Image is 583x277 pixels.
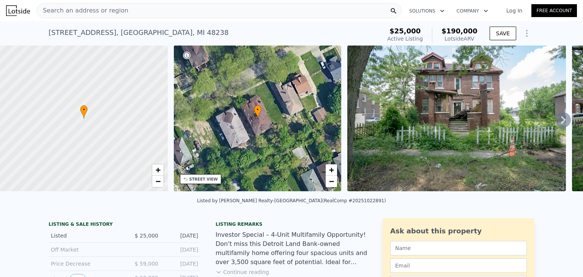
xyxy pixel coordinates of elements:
a: Log In [497,7,531,14]
div: LISTING & SALE HISTORY [49,221,200,229]
img: Lotside [6,5,30,16]
span: • [80,106,88,113]
span: Active Listing [387,36,423,42]
div: • [254,105,262,118]
span: + [329,165,334,175]
a: Zoom out [152,176,164,187]
div: Price Decrease [51,260,118,268]
div: STREET VIEW [189,176,218,182]
button: Show Options [519,26,534,41]
div: Listed by [PERSON_NAME] Realty-[GEOGRAPHIC_DATA] (RealComp #20251022891) [197,198,386,203]
div: [DATE] [164,232,198,239]
a: Zoom in [152,164,164,176]
span: $190,000 [441,27,477,35]
div: Ask about this property [390,226,527,236]
button: Continue reading [216,268,269,276]
span: − [329,176,334,186]
div: Listed [51,232,118,239]
span: − [155,176,160,186]
div: Investor Special – 4-Unit Multifamily Opportunity! Don't miss this Detroit Land Bank-owned multif... [216,230,367,267]
span: • [254,106,262,113]
div: Lotside ARV [441,35,477,42]
a: Free Account [531,4,577,17]
button: Solutions [403,4,451,18]
div: [STREET_ADDRESS] , [GEOGRAPHIC_DATA] , MI 48238 [49,27,228,38]
span: + [155,165,160,175]
button: Company [451,4,494,18]
input: Email [390,258,527,273]
span: Search an address or region [37,6,128,15]
a: Zoom out [326,176,337,187]
div: [DATE] [164,260,198,268]
img: Sale: 167327658 Parcel: 49182816 [347,46,566,191]
div: [DATE] [164,246,198,253]
div: Listing remarks [216,221,367,227]
button: SAVE [490,27,516,40]
input: Name [390,241,527,255]
span: $ 25,000 [135,233,158,239]
div: • [80,105,88,118]
a: Zoom in [326,164,337,176]
span: $ 59,000 [135,261,158,267]
div: Off Market [51,246,118,253]
span: $25,000 [389,27,421,35]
